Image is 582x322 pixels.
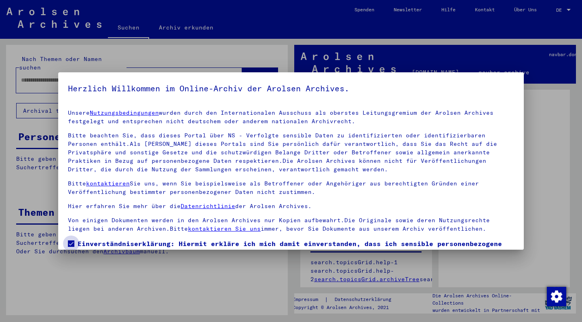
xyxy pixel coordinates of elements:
[78,239,514,278] span: Einverständniserklärung: Hiermit erkläre ich mich damit einverstanden, dass ich sensible personen...
[68,109,514,126] p: Unsere wurden durch den Internationalen Ausschuss als oberstes Leitungsgremium der Arolsen Archiv...
[86,180,130,187] a: kontaktieren
[68,216,514,233] p: Von einigen Dokumenten werden in den Arolsen Archives nur Kopien aufbewahrt.Die Originale sowie d...
[68,131,514,174] p: Bitte beachten Sie, dass dieses Portal über NS - Verfolgte sensible Daten zu identifizierten oder...
[547,287,566,306] img: Zustimmung ändern
[188,225,261,232] a: kontaktieren Sie uns
[68,82,514,95] h5: Herzlich Willkommen im Online-Archiv der Arolsen Archives.
[90,109,159,116] a: Nutzungsbedingungen
[68,179,514,196] p: Bitte Sie uns, wenn Sie beispielsweise als Betroffener oder Angehöriger aus berechtigten Gründen ...
[546,286,566,306] div: Zustimmung ändern
[68,202,514,210] p: Hier erfahren Sie mehr über die der Arolsen Archives.
[181,202,235,210] a: Datenrichtlinie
